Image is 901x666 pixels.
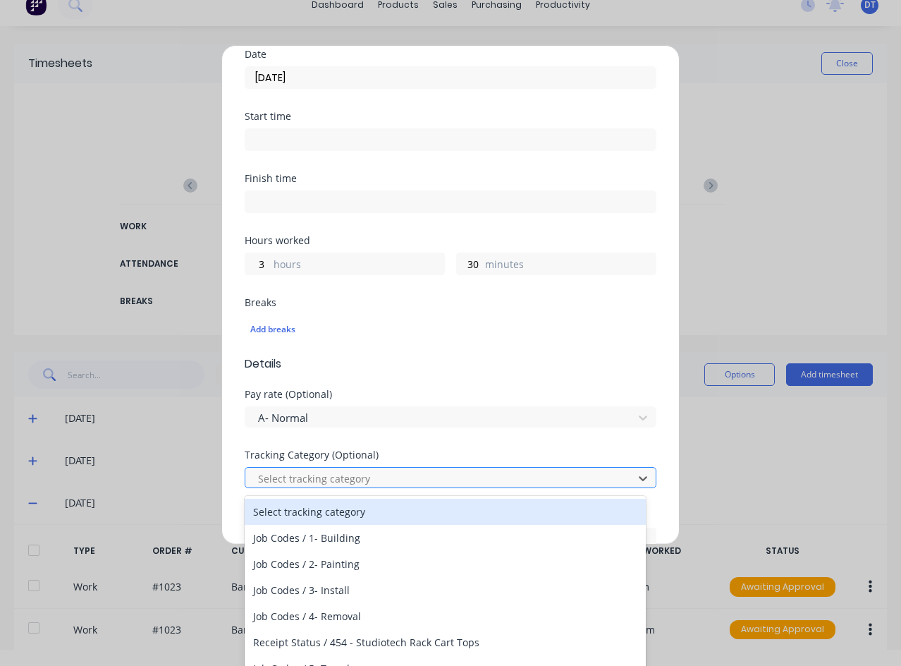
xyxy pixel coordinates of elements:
div: Add breaks [250,320,651,339]
div: Job Codes / 3- Install [245,577,646,603]
div: Start time [245,111,656,121]
div: Receipt Status / 454 - Studiotech Rack Cart Tops [245,629,646,655]
div: Hours worked [245,236,656,246]
input: 0 [245,253,270,274]
label: minutes [485,257,656,274]
div: Select tracking category [245,499,646,525]
div: Job Codes / 2- Painting [245,551,646,577]
div: Breaks [245,298,656,308]
input: 0 [457,253,482,274]
div: Pay rate (Optional) [245,389,656,399]
div: Finish time [245,174,656,183]
div: Job Codes / 4- Removal [245,603,646,629]
div: Job Codes / 1- Building [245,525,646,551]
span: Details [245,356,656,373]
div: Tracking Category (Optional) [245,450,656,460]
div: Date [245,49,656,59]
label: hours [274,257,444,274]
